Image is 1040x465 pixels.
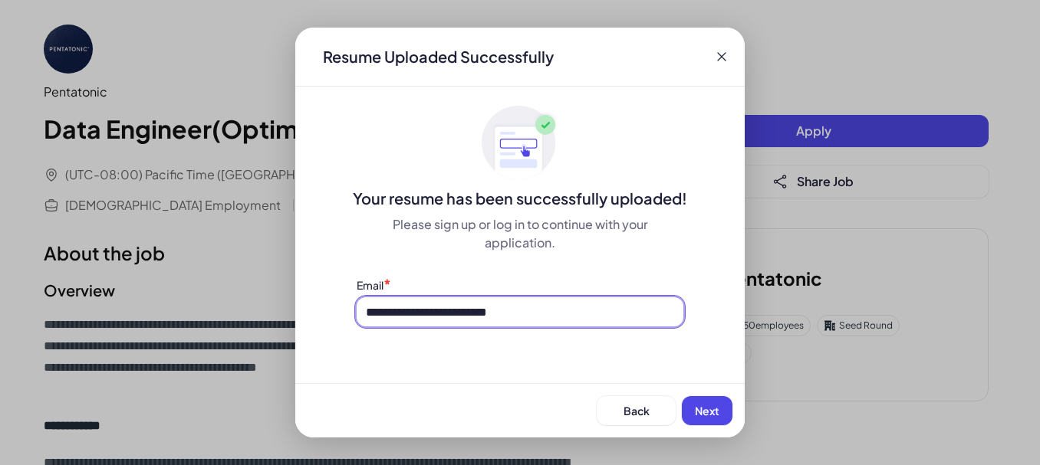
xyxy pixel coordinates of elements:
button: Back [597,396,676,425]
button: Next [682,396,732,425]
img: ApplyedMaskGroup3.svg [482,105,558,182]
div: Your resume has been successfully uploaded! [295,188,745,209]
div: Please sign up or log in to continue with your application. [357,215,683,252]
div: Resume Uploaded Successfully [311,46,566,67]
span: Back [624,404,650,418]
label: Email [357,278,383,292]
span: Next [695,404,719,418]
